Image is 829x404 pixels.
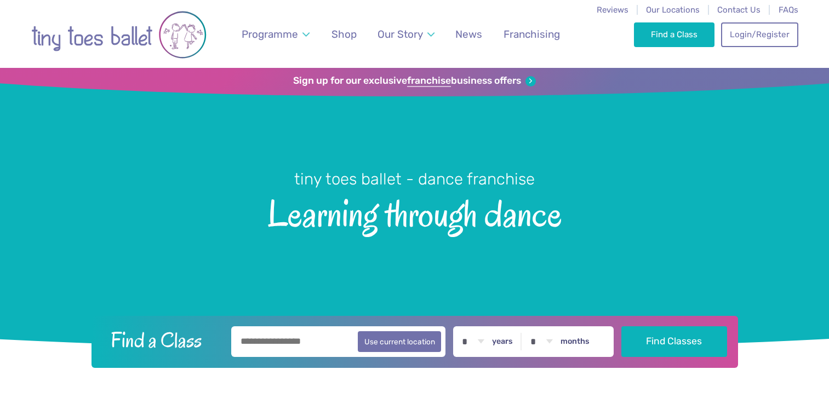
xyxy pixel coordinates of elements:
a: Login/Register [721,22,798,47]
a: Franchising [498,21,565,47]
a: Shop [326,21,362,47]
a: Contact Us [717,5,761,15]
span: News [455,28,482,41]
a: News [450,21,488,47]
a: Programme [236,21,315,47]
a: Our Story [372,21,439,47]
strong: franchise [407,75,451,87]
span: Learning through dance [19,190,810,234]
span: Franchising [504,28,560,41]
img: tiny toes ballet [31,7,207,62]
span: Programme [242,28,298,41]
label: months [561,337,590,347]
small: tiny toes ballet - dance franchise [294,170,535,188]
button: Use current location [358,331,442,352]
span: Shop [331,28,357,41]
a: Our Locations [646,5,700,15]
a: Find a Class [634,22,714,47]
a: Reviews [597,5,628,15]
span: Our Story [378,28,423,41]
a: Sign up for our exclusivefranchisebusiness offers [293,75,536,87]
button: Find Classes [621,326,727,357]
a: FAQs [779,5,798,15]
h2: Find a Class [102,326,224,354]
label: years [492,337,513,347]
